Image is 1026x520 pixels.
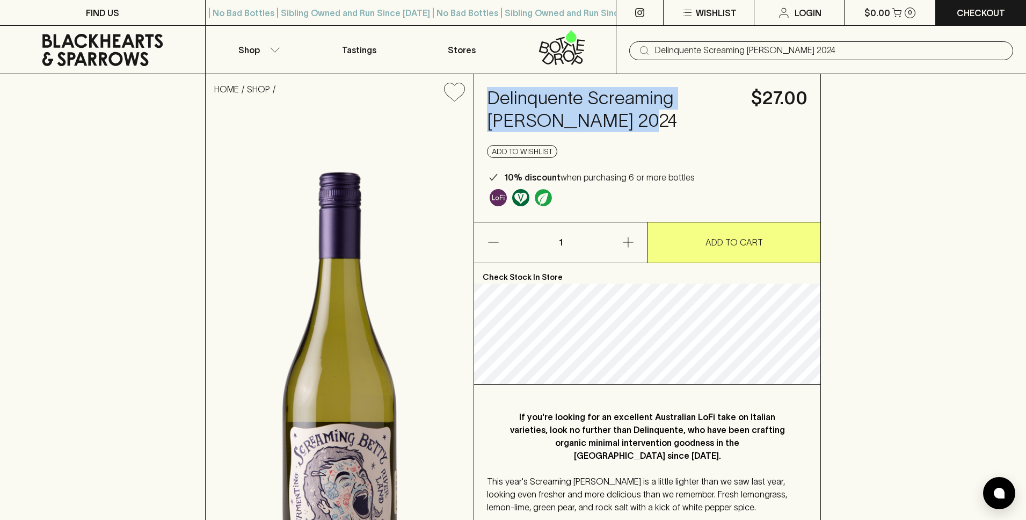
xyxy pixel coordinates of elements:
p: Login [795,6,821,19]
p: Checkout [957,6,1005,19]
h4: $27.00 [751,87,807,110]
button: Shop [206,26,308,74]
p: Shop [238,44,260,56]
img: Lo-Fi [490,189,507,206]
a: Tastings [308,26,411,74]
span: This year's Screaming [PERSON_NAME] is a little lighter than we saw last year, looking even fresh... [487,476,787,512]
button: Add to wishlist [487,145,557,158]
button: ADD TO CART [648,222,820,263]
a: Made without the use of any animal products. [510,186,532,209]
input: Try "Pinot noir" [655,42,1005,59]
a: Some may call it natural, others minimum intervention, either way, it’s hands off & maybe even a ... [487,186,510,209]
p: $0.00 [864,6,890,19]
p: Wishlist [696,6,737,19]
img: bubble-icon [994,488,1005,499]
p: when purchasing 6 or more bottles [504,171,695,184]
p: Tastings [342,44,376,56]
p: Stores [448,44,476,56]
img: Organic [535,189,552,206]
p: Check Stock In Store [474,263,820,284]
button: Add to wishlist [440,78,469,106]
a: SHOP [247,84,270,94]
a: Stores [411,26,513,74]
p: 1 [548,222,573,263]
a: HOME [214,84,239,94]
b: 10% discount [504,172,561,182]
p: FIND US [86,6,119,19]
img: Vegan [512,189,529,206]
h4: Delinquente Screaming [PERSON_NAME] 2024 [487,87,738,132]
a: Organic [532,186,555,209]
p: 0 [908,10,912,16]
p: If you're looking for an excellent Australian LoFi take on Italian varieties, look no further tha... [508,410,786,462]
p: ADD TO CART [705,236,763,249]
